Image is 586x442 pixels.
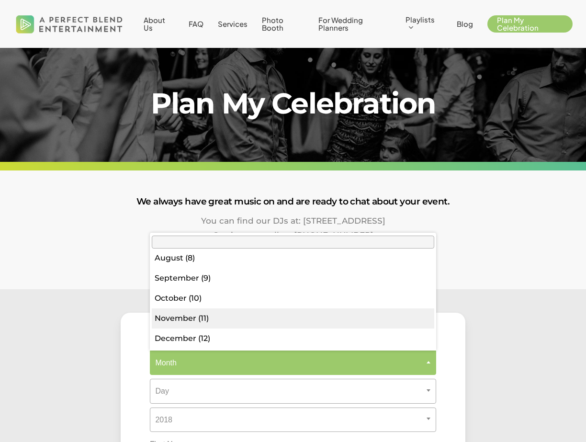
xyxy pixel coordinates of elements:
[121,89,465,118] h1: Plan My Celebration
[152,268,434,288] li: September (9)
[152,308,434,329] li: November (11)
[457,19,473,28] span: Blog
[152,248,434,268] li: August (8)
[487,16,573,32] a: Plan My Celebration
[152,288,434,308] li: October (10)
[218,20,248,28] a: Services
[150,358,435,367] span: Month
[152,329,434,349] li: December (12)
[406,15,435,24] span: Playlists
[150,415,435,424] span: 2018
[262,16,304,32] a: Photo Booth
[201,216,385,226] span: You can find our DJs at: [STREET_ADDRESS]
[150,408,436,432] span: 2018
[189,20,203,28] a: FAQ
[13,7,125,41] img: A Perfect Blend Entertainment
[150,386,435,396] span: Day
[318,15,363,32] span: For Wedding Planners
[144,15,165,32] span: About Us
[213,230,373,240] span: Or give us a call at: [PHONE_NUMBER]
[406,16,442,32] a: Playlists
[150,351,436,375] span: Month
[144,16,174,32] a: About Us
[189,19,203,28] span: FAQ
[497,15,539,32] span: Plan My Celebration
[457,20,473,28] a: Blog
[262,15,283,32] span: Photo Booth
[318,16,391,32] a: For Wedding Planners
[150,379,436,403] span: Day
[143,331,208,342] label: Date Of Event
[218,19,248,28] span: Services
